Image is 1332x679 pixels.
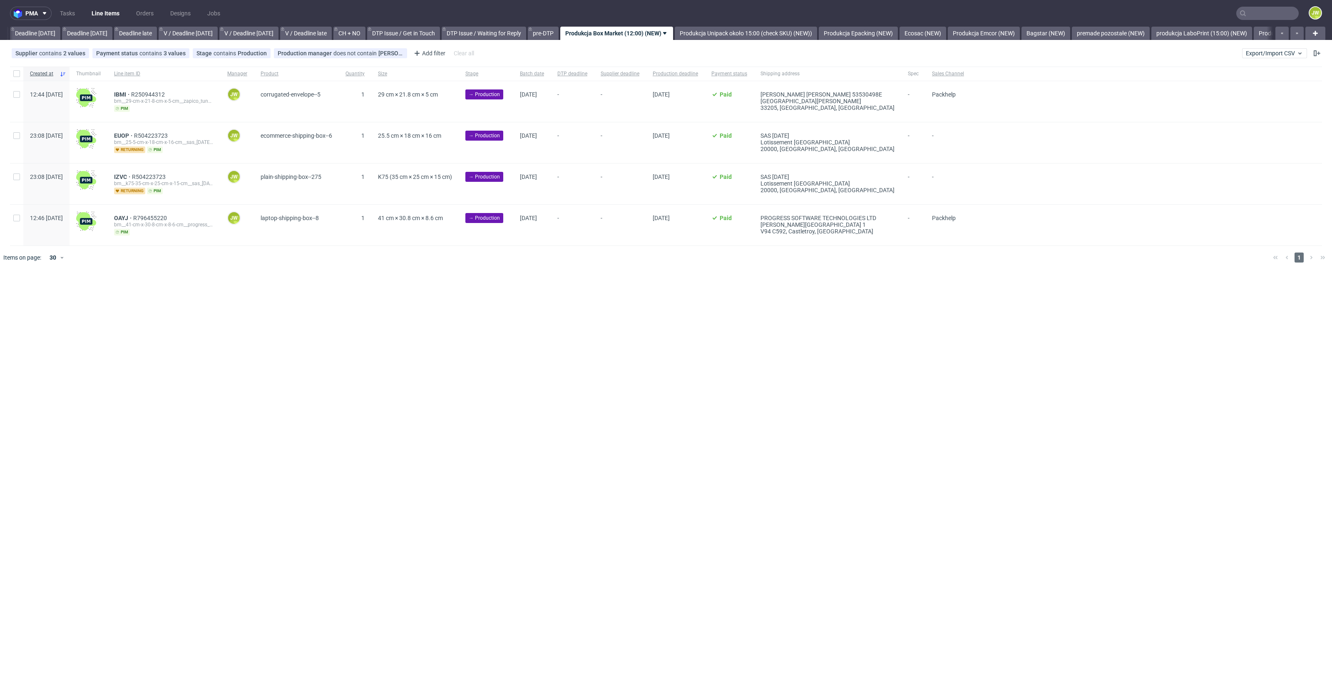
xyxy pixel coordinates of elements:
span: 12:46 [DATE] [30,215,63,221]
div: bm__29-cm-x-21-8-cm-x-5-cm__zapico_tunon__IBMI [114,98,214,104]
figcaption: JW [228,171,240,183]
span: 1 [361,173,365,180]
span: Packhelp [932,215,956,221]
a: V / Deadline [DATE] [159,27,218,40]
div: 20000, [GEOGRAPHIC_DATA] , [GEOGRAPHIC_DATA] [760,146,895,152]
span: 23:08 [DATE] [30,132,63,139]
span: Line item ID [114,70,214,77]
span: Packhelp [932,91,956,98]
span: [DATE] [520,173,537,180]
span: Stage [196,50,214,57]
span: Payment status [711,70,747,77]
span: - [908,132,919,153]
span: → Production [469,173,500,181]
img: wHgJFi1I6lmhQAAAABJRU5ErkJggg== [76,88,96,108]
span: 12:44 [DATE] [30,91,63,98]
a: pre-DTP [528,27,559,40]
span: 1 [361,132,365,139]
span: Export/Import CSV [1246,50,1303,57]
span: Product [261,70,332,77]
a: Orders [131,7,159,20]
span: [DATE] [653,91,670,98]
a: premade pozostałe (NEW) [1072,27,1150,40]
div: bm__41-cm-x-30-8-cm-x-8-6-cm__progress_software_technologies_ltd__OAYJ [114,221,214,228]
span: contains [139,50,164,57]
span: contains [214,50,238,57]
span: [DATE] [653,215,670,221]
span: IZVC [114,173,132,180]
span: - [557,215,587,235]
span: Paid [720,215,732,221]
span: Items on page: [3,253,41,262]
div: bm__k75-35-cm-x-25-cm-x-15-cm__sas_[DATE]__IZVC [114,180,214,187]
span: - [601,132,639,153]
figcaption: JW [1310,7,1321,19]
span: returning [114,146,145,153]
span: Spec [908,70,919,77]
div: [PERSON_NAME] [PERSON_NAME] 53530498E [760,91,895,98]
div: V94 C592, Castletroy , [GEOGRAPHIC_DATA] [760,228,895,235]
a: V / Deadline [DATE] [219,27,278,40]
div: Lotissement [GEOGRAPHIC_DATA] [760,139,895,146]
a: Bagstar (NEW) [1021,27,1070,40]
span: - [557,91,587,112]
div: 20000, [GEOGRAPHIC_DATA] , [GEOGRAPHIC_DATA] [760,187,895,193]
div: 33205, [GEOGRAPHIC_DATA] , [GEOGRAPHIC_DATA] [760,104,895,111]
span: 25.5 cm × 18 cm × 16 cm [378,132,441,139]
span: pma [25,10,38,16]
a: Produkcja Emcor (NEW) [948,27,1020,40]
a: V / Deadline late [280,27,332,40]
span: Supplier deadline [601,70,639,77]
a: R504223723 [134,132,169,139]
span: pim [114,229,130,235]
a: Ecosac (NEW) [900,27,946,40]
div: [GEOGRAPHIC_DATA][PERSON_NAME] [760,98,895,104]
div: 3 values [164,50,186,57]
a: Line Items [87,7,124,20]
span: Manager [227,70,247,77]
span: - [908,91,919,112]
span: - [601,215,639,235]
span: R504223723 [132,173,167,180]
span: Paid [720,173,732,180]
span: [DATE] [653,173,670,180]
span: - [908,215,919,235]
div: PROGRESS SOFTWARE TECHNOLOGIES LTD [760,215,895,221]
img: logo [14,9,25,18]
div: Clear all [452,47,476,59]
span: Stage [465,70,507,77]
span: Production deadline [653,70,698,77]
span: contains [39,50,63,57]
span: pim [147,146,163,153]
span: 23:08 [DATE] [30,173,63,180]
img: wHgJFi1I6lmhQAAAABJRU5ErkJggg== [76,211,96,231]
a: Deadline [DATE] [62,27,112,40]
span: does not contain [333,50,378,57]
span: - [557,132,587,153]
a: R250944312 [131,91,166,98]
span: 29 cm × 21.8 cm × 5 cm [378,91,438,98]
span: Paid [720,132,732,139]
a: Deadline late [114,27,157,40]
figcaption: JW [228,130,240,141]
figcaption: JW [228,89,240,100]
a: Produkcja Epacking (NEW) [819,27,898,40]
a: produkcja LaboPrint (15:00) (NEW) [1151,27,1252,40]
span: Paid [720,91,732,98]
span: Shipping address [760,70,895,77]
span: → Production [469,91,500,98]
span: Production manager [278,50,333,57]
a: OAYJ [114,215,133,221]
span: [DATE] [520,91,537,98]
span: corrugated-envelope--5 [261,91,321,98]
span: 1 [1295,253,1304,263]
a: Designs [165,7,196,20]
span: → Production [469,132,500,139]
span: R796455220 [133,215,169,221]
a: EUOP [114,132,134,139]
figcaption: JW [228,212,240,224]
div: 2 values [63,50,85,57]
a: DTP Issue / Waiting for Reply [442,27,526,40]
div: SAS [DATE] [760,132,895,139]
